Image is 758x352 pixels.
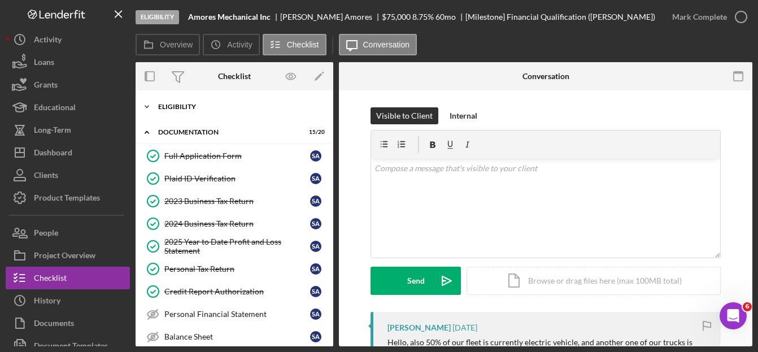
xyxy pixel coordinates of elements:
button: People [6,221,130,244]
span: $75,000 [382,12,411,21]
button: Project Overview [6,244,130,267]
div: S A [310,263,321,275]
div: Internal [450,107,477,124]
button: Dashboard [6,141,130,164]
button: Documents [6,312,130,334]
button: Educational [6,96,130,119]
span: 6 [743,302,752,311]
a: Full Application FormSA [141,145,328,167]
a: Personal Tax ReturnSA [141,258,328,280]
div: Checklist [218,72,251,81]
div: 60 mo [435,12,456,21]
button: Send [371,267,461,295]
button: Internal [444,107,483,124]
div: Product Templates [34,186,100,212]
div: Send [407,267,425,295]
button: Activity [203,34,259,55]
div: Documentation [158,129,297,136]
div: [Milestone] Financial Qualification ([PERSON_NAME]) [465,12,655,21]
a: Credit Report AuthorizationSA [141,280,328,303]
button: Overview [136,34,200,55]
button: Checklist [6,267,130,289]
div: Credit Report Authorization [164,287,310,296]
button: Loans [6,51,130,73]
div: History [34,289,60,315]
div: 2025 Year to Date Profit and Loss Statement [164,237,310,255]
button: Mark Complete [661,6,752,28]
div: Documents [34,312,74,337]
div: Clients [34,164,58,189]
div: Activity [34,28,62,54]
label: Checklist [287,40,319,49]
div: Project Overview [34,244,95,270]
label: Conversation [363,40,410,49]
a: 2025 Year to Date Profit and Loss StatementSA [141,235,328,258]
button: Long-Term [6,119,130,141]
label: Activity [227,40,252,49]
div: [PERSON_NAME] [387,323,451,332]
div: [PERSON_NAME] Amores [280,12,382,21]
div: S A [310,241,321,252]
div: Eligibility [136,10,179,24]
div: Checklist [34,267,67,292]
a: 2023 Business Tax ReturnSA [141,190,328,212]
div: Mark Complete [672,6,727,28]
div: Personal Financial Statement [164,310,310,319]
div: Personal Tax Return [164,264,310,273]
div: S A [310,308,321,320]
button: Clients [6,164,130,186]
div: People [34,221,58,247]
button: Checklist [263,34,326,55]
a: Balance SheetSA [141,325,328,348]
div: 2024 Business Tax Return [164,219,310,228]
button: History [6,289,130,312]
button: Product Templates [6,186,130,209]
button: Grants [6,73,130,96]
a: Personal Financial StatementSA [141,303,328,325]
div: Eligibility [158,103,319,110]
b: Amores Mechanical Inc [188,12,271,21]
div: S A [310,150,321,162]
div: Conversation [522,72,569,81]
div: 8.75 % [412,12,434,21]
div: S A [310,286,321,297]
a: Plaid ID VerificationSA [141,167,328,190]
div: Balance Sheet [164,332,310,341]
div: 15 / 20 [304,129,325,136]
div: Visible to Client [376,107,433,124]
button: Conversation [339,34,417,55]
label: Overview [160,40,193,49]
div: Loans [34,51,54,76]
button: Visible to Client [371,107,438,124]
div: Plaid ID Verification [164,174,310,183]
div: S A [310,331,321,342]
div: Full Application Form [164,151,310,160]
button: Activity [6,28,130,51]
div: Educational [34,96,76,121]
a: 2024 Business Tax ReturnSA [141,212,328,235]
iframe: Intercom live chat [720,302,747,329]
div: S A [310,173,321,184]
div: Dashboard [34,141,72,167]
div: S A [310,195,321,207]
div: Long-Term [34,119,71,144]
div: S A [310,218,321,229]
div: Grants [34,73,58,99]
time: 2025-09-22 16:15 [452,323,477,332]
div: 2023 Business Tax Return [164,197,310,206]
